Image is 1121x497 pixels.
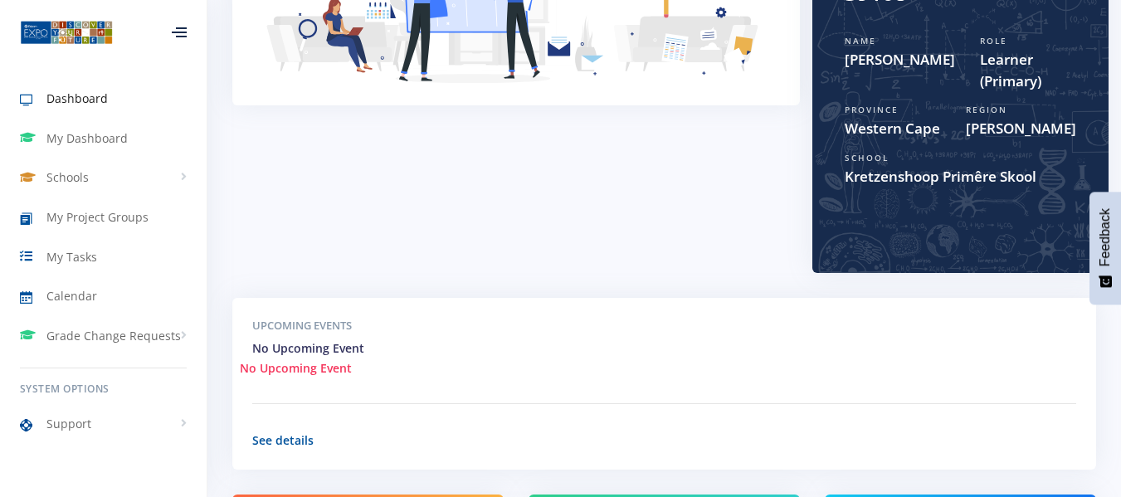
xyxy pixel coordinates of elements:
h5: Upcoming Events [252,318,1076,334]
span: My Dashboard [46,129,128,147]
a: See details [252,432,314,448]
span: Role [980,35,1007,46]
img: ... [20,19,113,46]
span: Western Cape [845,118,941,139]
h6: System Options [20,382,187,397]
span: Province [845,104,899,115]
span: [PERSON_NAME] [966,118,1076,139]
span: My Project Groups [46,208,149,226]
span: My Tasks [46,248,97,266]
span: No Upcoming Event [240,359,352,377]
button: Feedback - Show survey [1089,192,1121,305]
span: Grade Change Requests [46,327,181,344]
span: Feedback [1098,208,1113,266]
span: Region [966,104,1007,115]
span: Dashboard [46,90,108,107]
span: Kretzenshoop Primêre Skool [845,166,1076,188]
span: Calendar [46,287,97,305]
span: Name [845,35,876,46]
span: School [845,152,889,163]
span: No Upcoming Event [252,340,364,356]
span: Schools [46,168,89,186]
span: Learner (Primary) [980,49,1076,91]
span: Support [46,415,91,432]
span: [PERSON_NAME] [845,49,955,71]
